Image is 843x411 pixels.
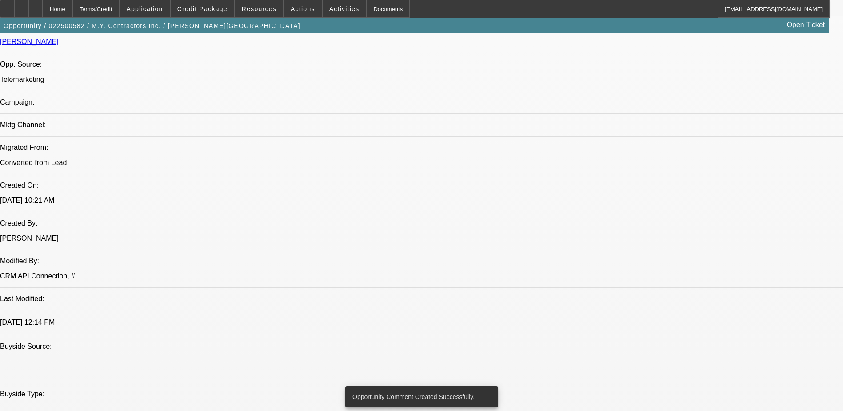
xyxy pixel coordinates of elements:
[783,17,828,32] a: Open Ticket
[120,0,169,17] button: Application
[126,5,163,12] span: Application
[171,0,234,17] button: Credit Package
[345,386,495,407] div: Opportunity Comment Created Successfully.
[329,5,360,12] span: Activities
[235,0,283,17] button: Resources
[284,0,322,17] button: Actions
[177,5,228,12] span: Credit Package
[323,0,366,17] button: Activities
[242,5,276,12] span: Resources
[291,5,315,12] span: Actions
[4,22,300,29] span: Opportunity / 022500582 / M.Y. Contractors Inc. / [PERSON_NAME][GEOGRAPHIC_DATA]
